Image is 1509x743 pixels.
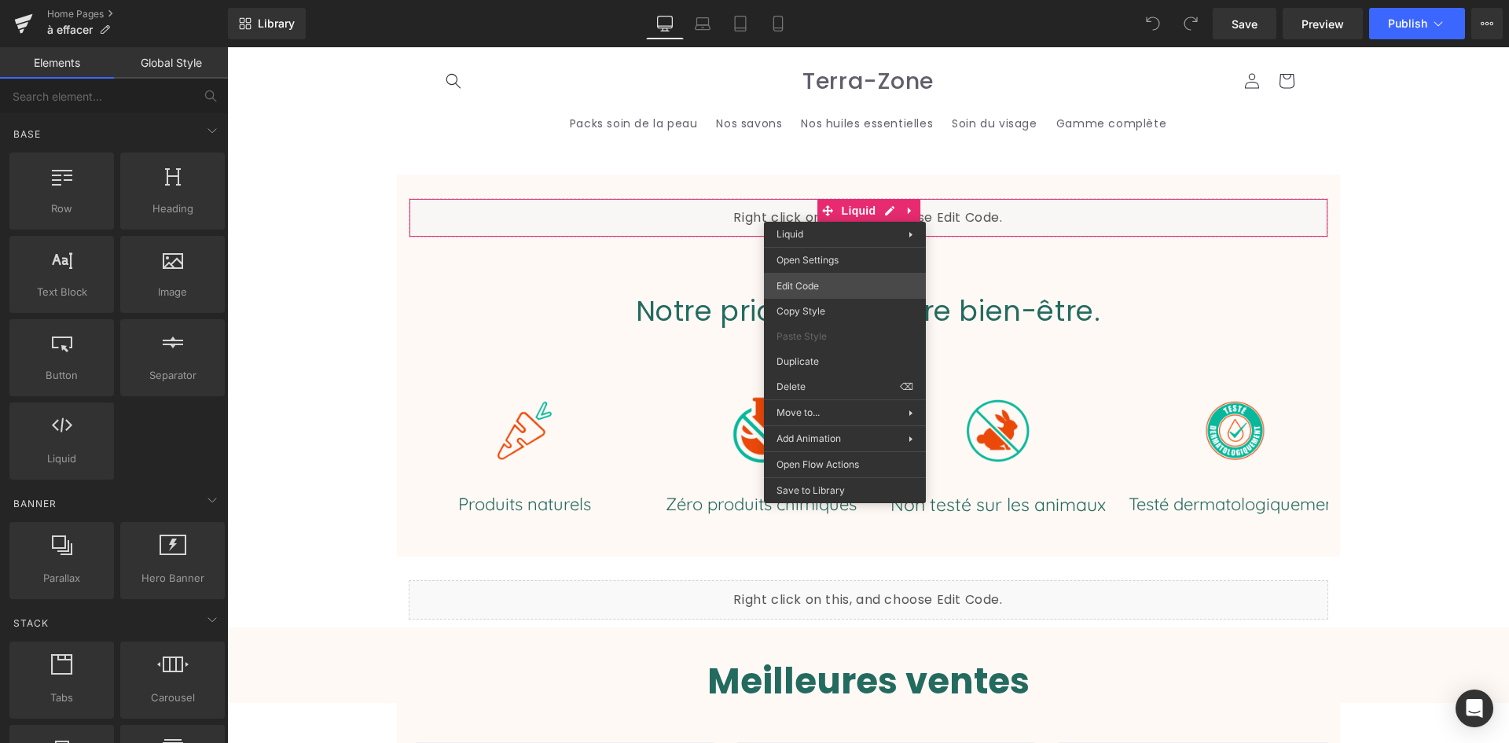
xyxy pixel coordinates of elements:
[684,8,721,39] a: Laptop
[1232,16,1257,32] span: Save
[47,24,93,36] span: à effacer
[900,380,913,394] span: ⌫
[125,690,220,706] span: Carousel
[114,47,228,79] a: Global Style
[1175,8,1206,39] button: Redo
[1456,690,1493,727] div: Open Intercom Messenger
[228,8,306,39] a: New Library
[777,228,803,240] span: Liquid
[14,284,109,300] span: Text Block
[777,253,913,267] span: Open Settings
[12,616,50,631] span: Stack
[14,200,109,217] span: Row
[47,8,228,20] a: Home Pages
[258,17,295,31] span: Library
[759,8,797,39] a: Mobile
[14,367,109,384] span: Button
[12,127,42,142] span: Base
[777,406,909,420] span: Move to...
[777,458,913,472] span: Open Flow Actions
[777,380,900,394] span: Delete
[1471,8,1503,39] button: More
[1369,8,1465,39] button: Publish
[125,200,220,217] span: Heading
[777,329,913,344] span: Paste Style
[125,284,220,300] span: Image
[1137,8,1169,39] button: Undo
[646,8,684,39] a: Desktop
[777,279,913,293] span: Edit Code
[777,484,913,498] span: Save to Library
[125,570,220,587] span: Hero Banner
[14,451,109,467] span: Liquid
[12,496,58,511] span: Banner
[721,8,759,39] a: Tablet
[777,355,913,369] span: Duplicate
[1283,8,1363,39] a: Preview
[125,367,220,384] span: Separator
[14,570,109,587] span: Parallax
[777,304,913,318] span: Copy Style
[777,432,909,446] span: Add Animation
[1302,16,1344,32] span: Preview
[14,690,109,706] span: Tabs
[1388,17,1427,30] span: Publish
